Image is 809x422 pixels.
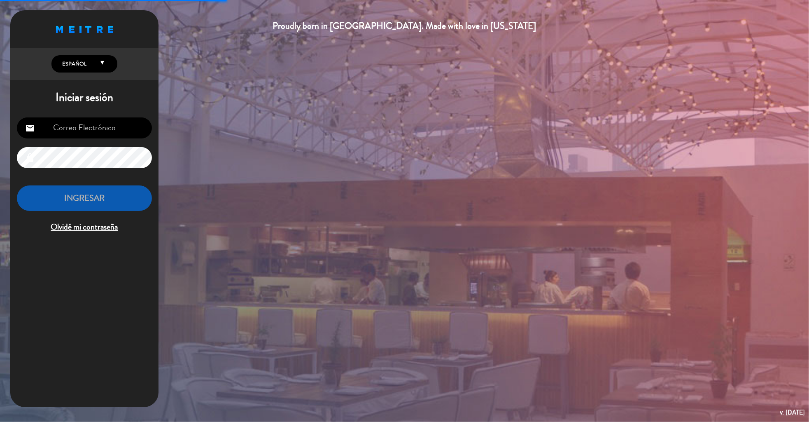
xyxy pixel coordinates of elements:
h1: Iniciar sesión [10,91,159,105]
span: Olvidé mi contraseña [17,220,152,234]
input: Correo Electrónico [17,117,152,138]
div: v. [DATE] [780,407,805,418]
button: INGRESAR [17,185,152,211]
i: email [25,123,35,133]
span: Español [60,60,86,68]
i: lock [25,153,35,163]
